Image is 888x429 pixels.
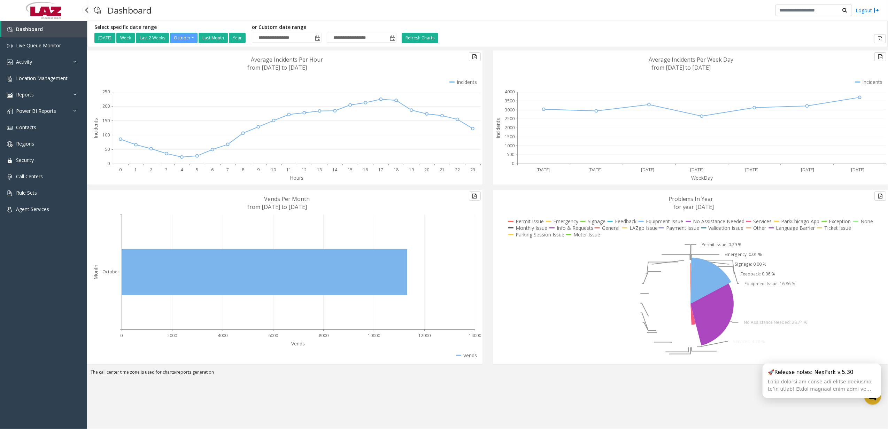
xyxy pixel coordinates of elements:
[7,174,13,180] img: 'icon'
[119,167,122,173] text: 0
[165,167,168,173] text: 3
[102,89,110,95] text: 250
[16,206,49,212] span: Agent Services
[7,109,13,114] img: 'icon'
[673,203,714,211] text: for year [DATE]
[536,167,550,173] text: [DATE]
[7,92,13,98] img: 'icon'
[16,157,34,163] span: Security
[94,2,101,19] img: pageIcon
[469,52,481,61] button: Export to pdf
[669,195,713,203] text: Problems In Year
[801,167,814,173] text: [DATE]
[87,369,888,379] div: The call center time zone is used for charts/reports generation
[7,43,13,49] img: 'icon'
[104,2,155,19] h3: Dashboard
[874,7,879,14] img: logout
[649,56,733,63] text: Average Incidents Per Week Day
[856,7,879,14] a: Logout
[378,167,383,173] text: 17
[851,167,864,173] text: [DATE]
[102,132,110,138] text: 100
[505,116,515,122] text: 2500
[16,173,43,180] span: Call Centers
[7,158,13,163] img: 'icon'
[102,103,110,109] text: 200
[588,167,602,173] text: [DATE]
[16,140,34,147] span: Regions
[121,333,123,338] text: 0
[733,338,765,344] text: Services: 3.28 %
[107,161,110,167] text: 0
[167,333,177,338] text: 2000
[317,167,322,173] text: 13
[242,167,244,173] text: 8
[94,24,247,30] h5: Select specific date range
[16,189,37,196] span: Rule Sets
[7,60,13,65] img: 'icon'
[394,167,399,173] text: 18
[505,134,515,140] text: 1500
[874,34,886,43] button: Export to pdf
[725,251,762,257] text: Emergency: 0.01 %
[368,333,380,338] text: 10000
[16,124,36,131] span: Contacts
[388,33,396,43] span: Toggle popup
[505,125,515,131] text: 2000
[470,167,475,173] text: 23
[641,167,654,173] text: [DATE]
[136,33,169,43] button: Last 2 Weeks
[134,167,137,173] text: 1
[7,207,13,212] img: 'icon'
[505,107,515,113] text: 3000
[1,21,87,37] a: Dashboard
[495,118,501,138] text: Incidents
[874,192,886,201] button: Export to pdf
[348,167,353,173] text: 15
[92,118,99,138] text: Incidents
[440,167,445,173] text: 21
[211,167,214,173] text: 6
[290,174,303,181] text: Hours
[409,167,414,173] text: 19
[744,281,795,287] text: Equipment Issue: 16.86 %
[252,24,396,30] h5: or Custom date range
[332,167,338,173] text: 14
[150,167,152,173] text: 2
[691,174,713,181] text: WeekDay
[257,167,260,173] text: 9
[702,242,742,248] text: Permit Issue: 0.29 %
[218,333,227,338] text: 4000
[271,167,276,173] text: 10
[16,58,32,65] span: Activity
[418,333,431,338] text: 12000
[741,271,775,277] text: Feedback: 0.06 %
[505,143,515,149] text: 1000
[314,33,321,43] span: Toggle popup
[7,27,13,32] img: 'icon'
[196,167,198,173] text: 5
[92,265,99,280] text: Month
[402,33,438,43] button: Refresh Charts
[745,167,758,173] text: [DATE]
[116,33,135,43] button: Week
[768,378,876,393] div: Lo’ip dolorsi am conse adi elitse doeiusmo te’in utlab! Etdol magnaal enim admi ve Quisnos 30. Ex...
[170,33,198,43] button: October
[287,167,292,173] text: 11
[180,167,183,173] text: 4
[651,64,711,71] text: from [DATE] to [DATE]
[469,333,481,338] text: 14000
[768,369,854,376] div: 🚀Release notes: NexPark v.5.30
[199,33,228,43] button: Last Month
[16,42,61,49] span: Live Queue Monitor
[251,56,323,63] text: Average Incidents Per Hour
[7,125,13,131] img: 'icon'
[16,91,34,98] span: Reports
[264,195,310,203] text: Vends Per Month
[505,98,515,104] text: 3500
[16,75,68,81] span: Location Management
[302,167,307,173] text: 12
[16,26,43,32] span: Dashboard
[735,261,766,267] text: Signage: 0.00 %
[744,319,808,325] text: No Assistance Needed: 28.74 %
